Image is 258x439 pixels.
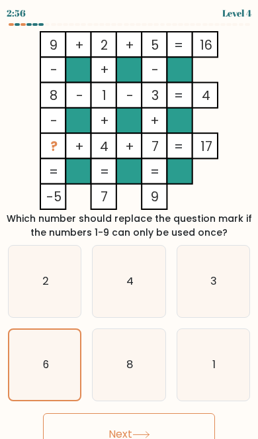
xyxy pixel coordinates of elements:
tspan: = [150,163,159,181]
tspan: 9 [151,188,159,206]
tspan: = [174,36,183,54]
tspan: + [150,112,159,130]
tspan: 4 [100,138,108,156]
text: 8 [126,358,133,373]
text: 6 [42,358,48,373]
tspan: + [75,36,84,54]
tspan: - [126,87,134,105]
text: 4 [126,274,134,289]
tspan: 3 [151,87,159,105]
tspan: + [75,138,84,156]
text: 2 [42,274,49,289]
tspan: 16 [200,36,212,54]
tspan: 7 [101,188,108,206]
tspan: + [125,138,134,156]
tspan: 9 [50,36,58,54]
tspan: 4 [202,87,210,105]
tspan: 2 [101,36,108,54]
div: Level 4 [222,6,251,20]
tspan: = [49,163,58,181]
tspan: 5 [151,36,159,54]
tspan: - [50,112,58,130]
div: 2:56 [7,6,26,20]
text: 1 [212,358,216,373]
tspan: -5 [46,188,62,206]
tspan: 17 [200,138,212,156]
tspan: = [174,138,183,156]
tspan: + [125,36,134,54]
tspan: - [76,87,83,105]
tspan: = [174,87,183,105]
tspan: 7 [151,138,159,156]
tspan: = [100,163,109,181]
tspan: ? [50,138,58,156]
tspan: - [50,61,58,79]
tspan: - [151,61,159,79]
tspan: + [100,61,109,79]
text: 3 [210,274,217,289]
tspan: 8 [50,87,58,105]
div: Which number should replace the question mark if the numbers 1-9 can only be used once? [5,212,253,240]
tspan: + [100,112,109,130]
tspan: 1 [102,87,107,105]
